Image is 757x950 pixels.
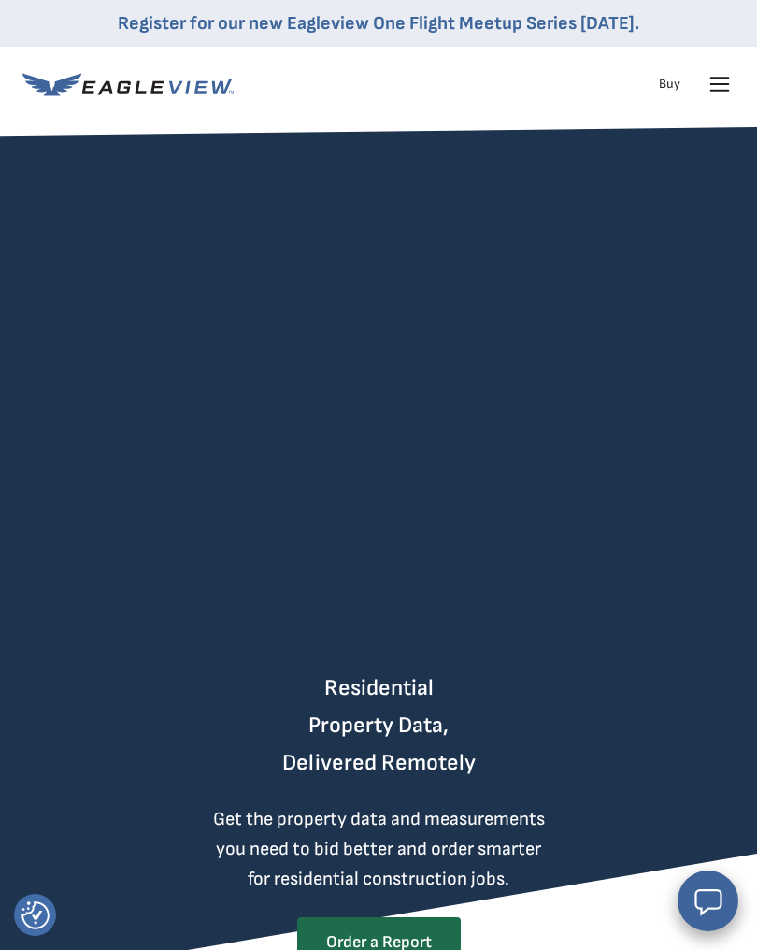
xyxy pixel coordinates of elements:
img: Revisit consent button [21,901,50,929]
button: Consent Preferences [21,901,50,929]
a: Buy [659,76,680,93]
p: Get the property data and measurements you need to bid better and order smarter for residential c... [14,804,743,894]
h2: Residential Property Data, Delivered Remotely [282,669,476,782]
button: Open chat window [678,871,738,931]
a: Register for our new Eagleview One Flight Meetup Series [DATE]. [118,12,639,35]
